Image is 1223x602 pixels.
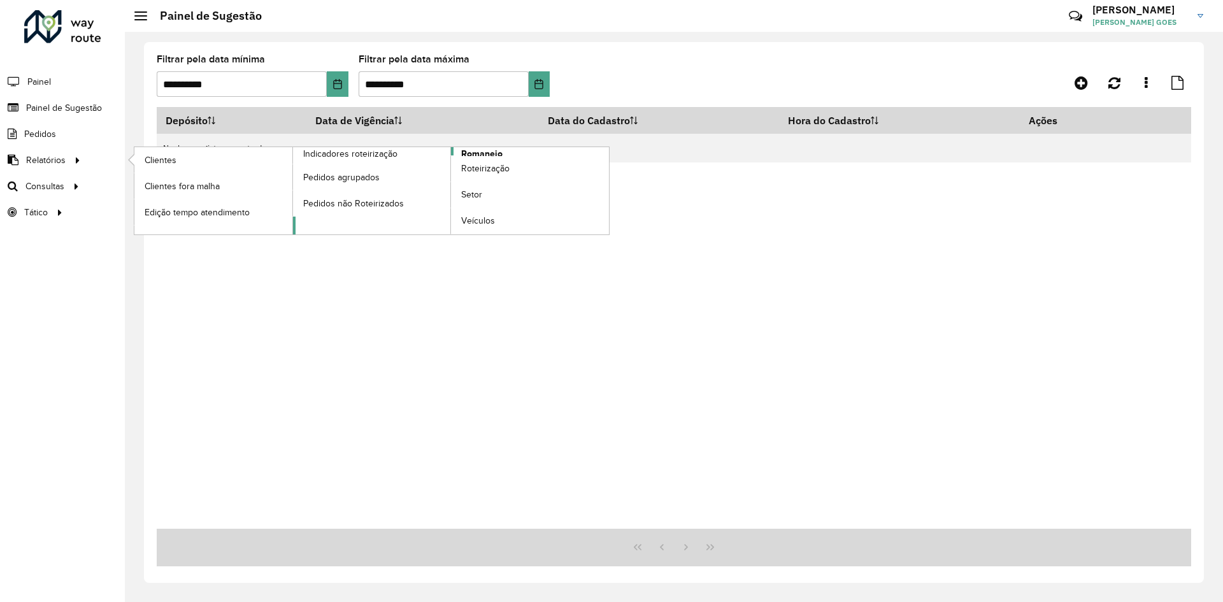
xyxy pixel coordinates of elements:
[451,182,609,208] a: Setor
[529,71,550,97] button: Choose Date
[134,173,292,199] a: Clientes fora malha
[461,188,482,201] span: Setor
[540,107,779,134] th: Data do Cadastro
[157,52,265,67] label: Filtrar pela data mínima
[451,208,609,234] a: Veículos
[25,180,64,193] span: Consultas
[451,156,609,182] a: Roteirização
[145,154,176,167] span: Clientes
[293,190,451,216] a: Pedidos não Roteirizados
[303,171,380,184] span: Pedidos agrupados
[145,180,220,193] span: Clientes fora malha
[1092,17,1188,28] span: [PERSON_NAME] GOES
[145,206,250,219] span: Edição tempo atendimento
[293,147,610,234] a: Romaneio
[293,164,451,190] a: Pedidos agrupados
[1020,107,1096,134] th: Ações
[134,147,451,234] a: Indicadores roteirização
[359,52,469,67] label: Filtrar pela data máxima
[461,214,495,227] span: Veículos
[461,162,510,175] span: Roteirização
[157,134,1191,162] td: Nenhum registro encontrado
[303,147,397,161] span: Indicadores roteirização
[1092,4,1188,16] h3: [PERSON_NAME]
[147,9,262,23] h2: Painel de Sugestão
[26,101,102,115] span: Painel de Sugestão
[24,127,56,141] span: Pedidos
[303,197,404,210] span: Pedidos não Roteirizados
[1062,3,1089,30] a: Contato Rápido
[24,206,48,219] span: Tático
[134,199,292,225] a: Edição tempo atendimento
[779,107,1020,134] th: Hora do Cadastro
[157,107,307,134] th: Depósito
[134,147,292,173] a: Clientes
[307,107,540,134] th: Data de Vigência
[27,75,51,89] span: Painel
[461,147,503,161] span: Romaneio
[327,71,348,97] button: Choose Date
[26,154,66,167] span: Relatórios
